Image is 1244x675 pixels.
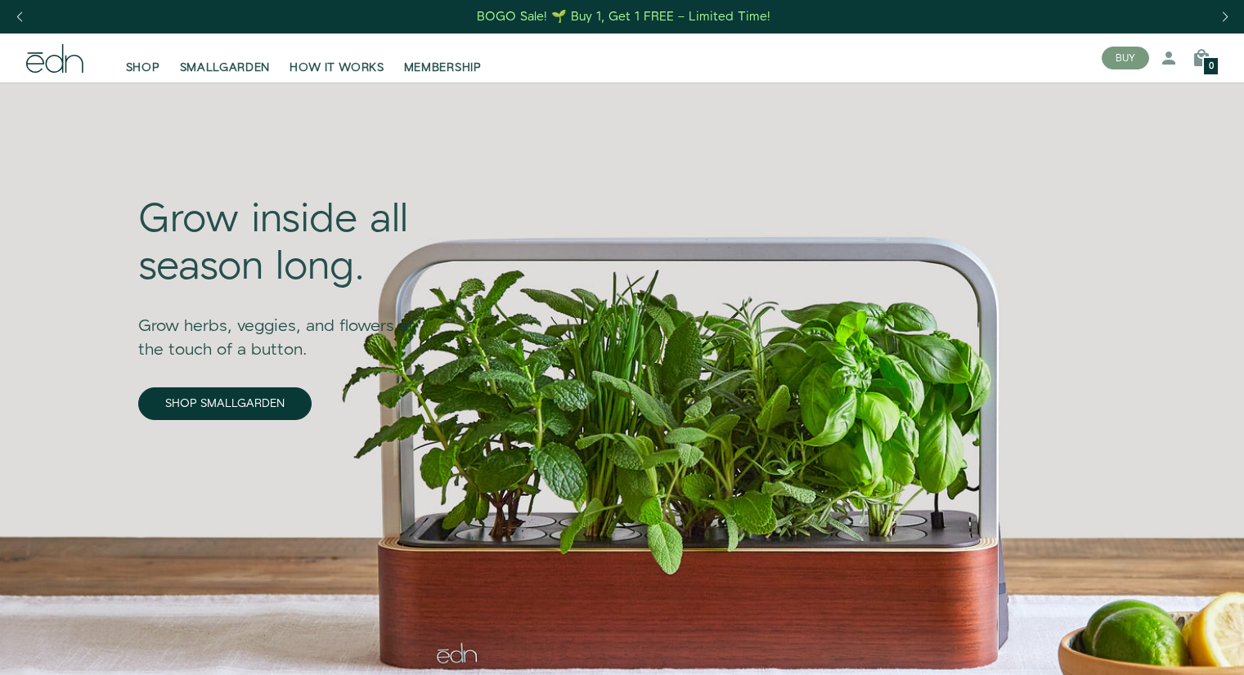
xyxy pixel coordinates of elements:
a: SHOP SMALLGARDEN [138,387,312,420]
span: SMALLGARDEN [180,60,271,76]
a: HOW IT WORKS [280,40,393,76]
a: SHOP [116,40,170,76]
span: SHOP [126,60,160,76]
button: BUY [1102,47,1149,69]
div: Grow inside all season long. [138,197,439,291]
div: Grow herbs, veggies, and flowers at the touch of a button. [138,292,439,362]
span: HOW IT WORKS [290,60,384,76]
div: BOGO Sale! 🌱 Buy 1, Get 1 FREE – Limited Time! [477,8,770,25]
a: BOGO Sale! 🌱 Buy 1, Get 1 FREE – Limited Time! [475,4,772,29]
a: MEMBERSHIP [394,40,492,76]
span: MEMBERSHIP [404,60,482,76]
a: SMALLGARDEN [170,40,281,76]
iframe: Opens a widget where you can find more information [1118,626,1228,667]
span: 0 [1209,62,1214,71]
